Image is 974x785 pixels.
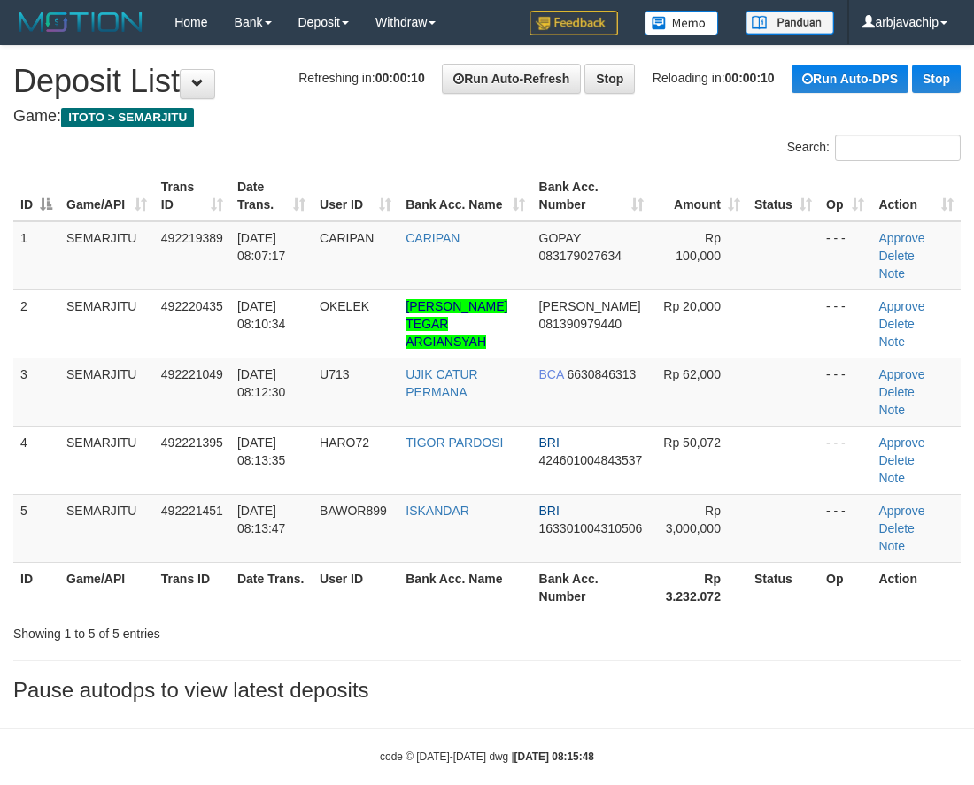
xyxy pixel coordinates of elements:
h4: Game: [13,108,961,126]
span: [PERSON_NAME] [539,299,641,313]
span: Rp 3,000,000 [666,504,721,535]
span: [DATE] 08:12:30 [237,367,286,399]
th: Rp 3.232.072 [651,562,747,612]
a: Approve [878,231,924,245]
th: Bank Acc. Number: activate to sort column ascending [532,171,652,221]
a: Approve [878,435,924,450]
td: SEMARJITU [59,358,154,426]
td: - - - [819,221,871,290]
th: Amount: activate to sort column ascending [651,171,747,221]
span: BRI [539,435,560,450]
th: Status: activate to sort column ascending [747,171,819,221]
span: Rp 50,072 [663,435,721,450]
th: Game/API [59,562,154,612]
a: Approve [878,504,924,518]
strong: 00:00:10 [375,71,425,85]
h3: Pause autodps to view latest deposits [13,679,961,702]
a: Note [878,471,905,485]
a: Delete [878,317,914,331]
span: Reloading in: [653,71,775,85]
th: User ID: activate to sort column ascending [313,171,398,221]
td: 3 [13,358,59,426]
td: - - - [819,494,871,562]
span: BCA [539,367,564,381]
span: BRI [539,504,560,518]
a: Approve [878,367,924,381]
img: Feedback.jpg [530,11,618,35]
a: Stop [912,65,961,93]
span: Rp 62,000 [663,367,721,381]
span: BAWOR899 [320,504,387,518]
strong: [DATE] 08:15:48 [514,750,594,763]
img: panduan.png [746,11,834,35]
input: Search: [835,135,961,161]
th: ID [13,562,59,612]
td: - - - [819,289,871,358]
th: Game/API: activate to sort column ascending [59,171,154,221]
a: CARIPAN [406,231,460,245]
th: User ID [313,562,398,612]
a: ISKANDAR [406,504,469,518]
span: Refreshing in: [298,71,424,85]
span: 492220435 [161,299,223,313]
th: Trans ID [154,562,230,612]
span: U713 [320,367,349,381]
span: ITOTO > SEMARJITU [61,108,194,127]
th: Date Trans.: activate to sort column ascending [230,171,313,221]
a: Note [878,539,905,553]
span: GOPAY [539,231,581,245]
span: [DATE] 08:10:34 [237,299,286,331]
td: - - - [819,358,871,426]
h1: Deposit List [13,64,961,99]
td: 2 [13,289,59,358]
th: Bank Acc. Number [532,562,652,612]
th: Date Trans. [230,562,313,612]
span: 492221049 [161,367,223,381]
span: Rp 20,000 [663,299,721,313]
img: Button%20Memo.svg [645,11,719,35]
span: Copy 163301004310506 to clipboard [539,521,643,535]
td: SEMARJITU [59,221,154,290]
th: Bank Acc. Name: activate to sort column ascending [398,171,531,221]
td: 4 [13,426,59,494]
a: Run Auto-DPS [792,65,908,93]
a: Delete [878,385,914,399]
a: Note [878,266,905,281]
a: Stop [584,64,635,94]
a: UJIK CATUR PERMANA [406,367,477,399]
td: 5 [13,494,59,562]
th: Action [871,562,961,612]
a: TIGOR PARDOSI [406,435,503,450]
a: [PERSON_NAME] TEGAR ARGIANSYAH [406,299,507,349]
td: SEMARJITU [59,289,154,358]
span: [DATE] 08:13:35 [237,435,286,467]
span: 492221395 [161,435,223,450]
span: [DATE] 08:13:47 [237,504,286,535]
a: Delete [878,453,914,467]
th: Op: activate to sort column ascending [819,171,871,221]
span: HARO72 [320,435,369,450]
a: Delete [878,249,914,263]
th: Trans ID: activate to sort column ascending [154,171,230,221]
span: 492221451 [161,504,223,518]
span: Copy 6630846313 to clipboard [567,367,636,381]
div: Showing 1 to 5 of 5 entries [13,618,392,643]
td: SEMARJITU [59,494,154,562]
label: Search: [787,135,961,161]
span: Copy 081390979440 to clipboard [539,317,622,331]
td: SEMARJITU [59,426,154,494]
span: OKELEK [320,299,369,313]
span: CARIPAN [320,231,374,245]
td: - - - [819,426,871,494]
span: Copy 083179027634 to clipboard [539,249,622,263]
a: Note [878,403,905,417]
a: Delete [878,521,914,535]
strong: 00:00:10 [725,71,775,85]
span: 492219389 [161,231,223,245]
th: Bank Acc. Name [398,562,531,612]
a: Note [878,335,905,349]
th: Status [747,562,819,612]
img: MOTION_logo.png [13,9,148,35]
th: Op [819,562,871,612]
span: Rp 100,000 [676,231,721,263]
